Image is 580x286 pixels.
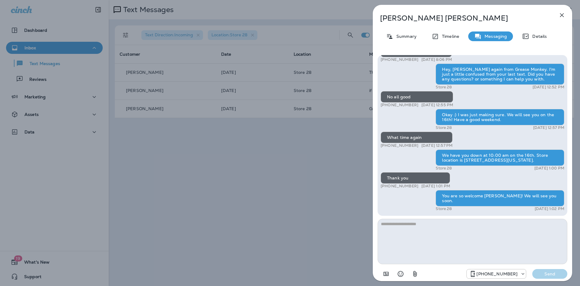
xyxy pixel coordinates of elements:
[436,64,564,85] div: Hey, [PERSON_NAME] again from Grease Monkey. I'm just a little confused from your last text. Did ...
[482,34,507,39] p: Messaging
[533,125,564,130] p: [DATE] 12:57 PM
[436,125,452,130] p: Store 28
[436,150,564,166] div: We have you down at 10:00 am on the 16th. Store location is [STREET_ADDRESS][US_STATE].
[436,166,452,171] p: Store 28
[421,184,450,189] p: [DATE] 1:01 PM
[381,132,453,143] div: What time again
[421,57,452,62] p: [DATE] 8:06 PM
[476,271,517,276] p: [PHONE_NUMBER]
[436,109,564,125] div: Okay :) I was just making sure. We will see you on the 16th! Have a good weekend.
[381,143,418,148] p: [PHONE_NUMBER]
[533,85,564,90] p: [DATE] 12:52 PM
[534,166,564,171] p: [DATE] 1:00 PM
[436,206,452,211] p: Store 28
[395,268,407,280] button: Select an emoji
[436,190,564,206] div: You are so welcome [PERSON_NAME]! We will see you soon.
[381,91,453,103] div: No all good
[381,103,418,107] p: [PHONE_NUMBER]
[393,34,417,39] p: Summary
[439,34,459,39] p: Timeline
[467,270,526,278] div: +1 (208) 858-5823
[436,85,452,90] p: Store 28
[529,34,547,39] p: Details
[381,172,450,184] div: Thank you
[381,184,418,189] p: [PHONE_NUMBER]
[380,14,545,22] p: [PERSON_NAME] [PERSON_NAME]
[381,57,418,62] p: [PHONE_NUMBER]
[421,143,453,148] p: [DATE] 12:57 PM
[380,268,392,280] button: Add in a premade template
[421,103,453,107] p: [DATE] 12:55 PM
[535,206,564,211] p: [DATE] 1:02 PM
